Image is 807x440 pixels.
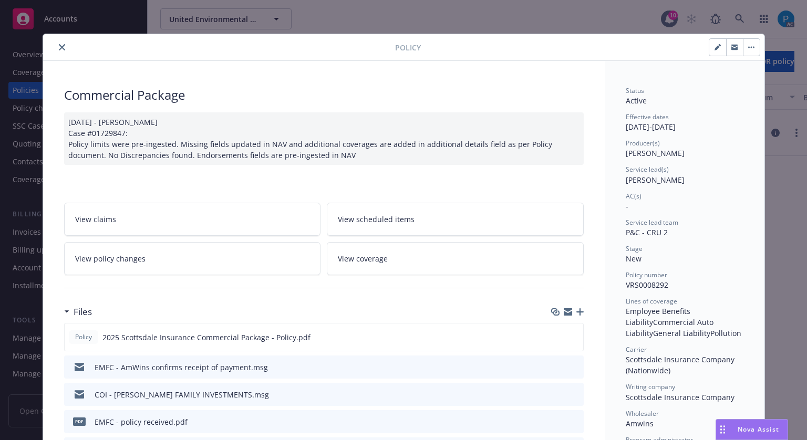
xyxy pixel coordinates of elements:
span: VRS0008292 [626,280,668,290]
span: Status [626,86,644,95]
button: preview file [570,416,580,427]
button: preview file [570,362,580,373]
div: [DATE] - [PERSON_NAME] Case #01729847: Policy limits were pre-ingested. Missing fields updated in... [64,112,584,165]
span: General Liability [653,328,710,338]
a: View claims [64,203,321,236]
span: View coverage [338,253,388,264]
a: View coverage [327,242,584,275]
a: View policy changes [64,242,321,275]
span: Scottsdale Insurance Company (Nationwide) [626,354,737,375]
span: Policy [73,332,94,342]
span: 2025 Scottsdale Insurance Commercial Package - Policy.pdf [102,332,311,343]
span: View policy changes [75,253,146,264]
span: Pollution [710,328,741,338]
span: Scottsdale Insurance Company [626,392,734,402]
button: preview file [570,332,579,343]
button: download file [553,389,562,400]
button: download file [553,332,561,343]
span: Amwins [626,418,654,428]
span: Service lead team [626,218,678,227]
button: close [56,41,68,54]
span: Policy [395,42,421,53]
span: Producer(s) [626,139,660,148]
span: - [626,201,628,211]
span: [PERSON_NAME] [626,175,685,185]
div: COI - [PERSON_NAME] FAMILY INVESTMENTS.msg [95,389,269,400]
span: Service lead(s) [626,165,669,174]
span: [PERSON_NAME] [626,148,685,158]
div: EMFC - policy received.pdf [95,416,188,427]
span: New [626,254,642,264]
span: Writing company [626,382,675,391]
a: View scheduled items [327,203,584,236]
span: Effective dates [626,112,669,121]
span: View scheduled items [338,214,415,225]
div: Drag to move [716,420,729,439]
span: Active [626,96,647,106]
button: download file [553,416,562,427]
span: Employee Benefits Liability [626,306,692,327]
div: Files [64,305,92,319]
button: download file [553,362,562,373]
span: P&C - CRU 2 [626,227,668,237]
span: pdf [73,417,86,425]
span: Policy number [626,270,667,279]
div: [DATE] - [DATE] [626,112,743,132]
button: preview file [570,389,580,400]
h3: Files [74,305,92,319]
span: Commercial Auto Liability [626,317,716,338]
span: Carrier [626,345,647,354]
span: AC(s) [626,192,642,201]
span: Lines of coverage [626,297,677,306]
span: Nova Assist [738,425,779,434]
div: EMFC - AmWins confirms receipt of payment.msg [95,362,268,373]
button: Nova Assist [716,419,788,440]
span: Stage [626,244,643,253]
span: Wholesaler [626,409,659,418]
span: View claims [75,214,116,225]
div: Commercial Package [64,86,584,104]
